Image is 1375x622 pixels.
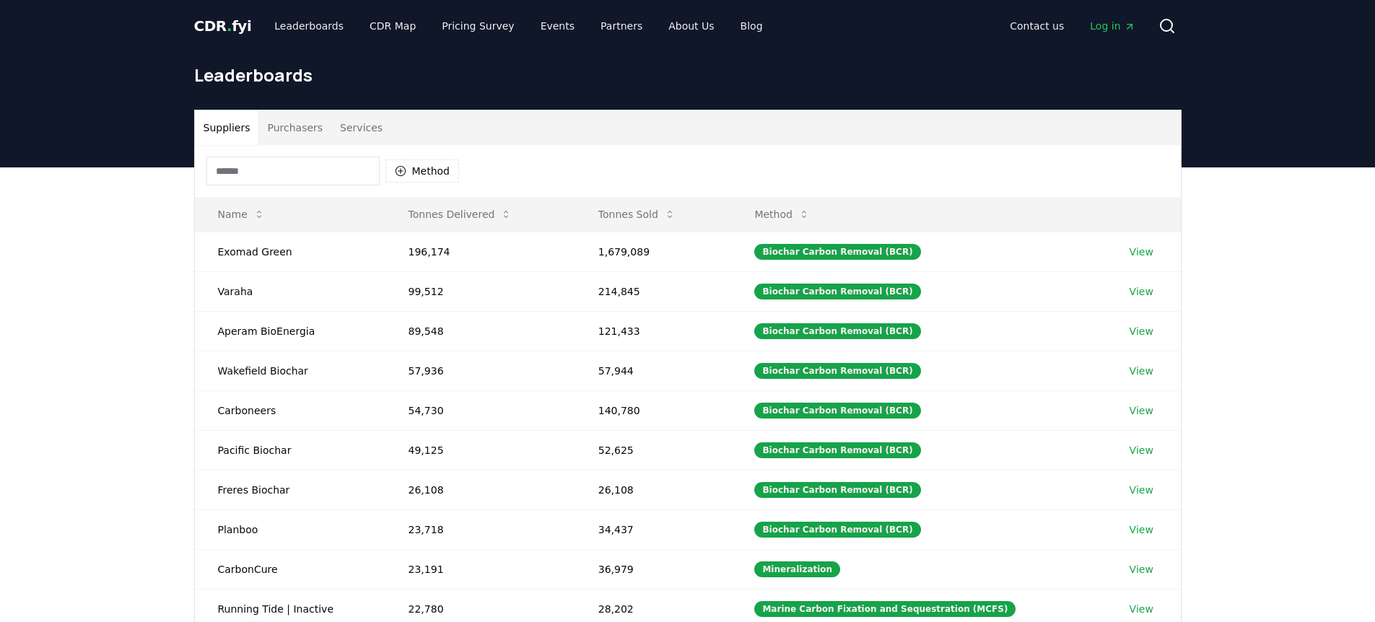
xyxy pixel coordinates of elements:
[575,509,732,549] td: 34,437
[1130,284,1153,299] a: View
[430,13,525,39] a: Pricing Survey
[754,482,920,498] div: Biochar Carbon Removal (BCR)
[385,509,575,549] td: 23,718
[575,351,732,390] td: 57,944
[575,549,732,589] td: 36,979
[385,430,575,470] td: 49,125
[195,271,385,311] td: Varaha
[1130,522,1153,537] a: View
[385,271,575,311] td: 99,512
[754,442,920,458] div: Biochar Carbon Removal (BCR)
[385,311,575,351] td: 89,548
[194,63,1182,87] h1: Leaderboards
[385,549,575,589] td: 23,191
[385,159,460,183] button: Method
[1090,19,1135,33] span: Log in
[194,17,252,35] span: CDR fyi
[195,351,385,390] td: Wakefield Biochar
[258,110,331,145] button: Purchasers
[1130,443,1153,457] a: View
[589,13,654,39] a: Partners
[195,549,385,589] td: CarbonCure
[1130,483,1153,497] a: View
[754,522,920,538] div: Biochar Carbon Removal (BCR)
[754,403,920,419] div: Biochar Carbon Removal (BCR)
[1130,403,1153,418] a: View
[195,232,385,271] td: Exomad Green
[1130,602,1153,616] a: View
[385,351,575,390] td: 57,936
[743,200,821,229] button: Method
[657,13,725,39] a: About Us
[1078,13,1146,39] a: Log in
[195,509,385,549] td: Planboo
[575,390,732,430] td: 140,780
[1130,245,1153,259] a: View
[575,470,732,509] td: 26,108
[1130,364,1153,378] a: View
[575,311,732,351] td: 121,433
[754,284,920,299] div: Biochar Carbon Removal (BCR)
[385,390,575,430] td: 54,730
[385,470,575,509] td: 26,108
[575,430,732,470] td: 52,625
[754,244,920,260] div: Biochar Carbon Removal (BCR)
[206,200,276,229] button: Name
[754,601,1016,617] div: Marine Carbon Fixation and Sequestration (MCFS)
[194,16,252,36] a: CDR.fyi
[754,363,920,379] div: Biochar Carbon Removal (BCR)
[1130,562,1153,577] a: View
[195,311,385,351] td: Aperam BioEnergia
[195,470,385,509] td: Freres Biochar
[195,390,385,430] td: Carboneers
[587,200,687,229] button: Tonnes Sold
[195,110,259,145] button: Suppliers
[358,13,427,39] a: CDR Map
[754,561,840,577] div: Mineralization
[397,200,524,229] button: Tonnes Delivered
[195,430,385,470] td: Pacific Biochar
[1130,324,1153,338] a: View
[754,323,920,339] div: Biochar Carbon Removal (BCR)
[529,13,586,39] a: Events
[575,271,732,311] td: 214,845
[227,17,232,35] span: .
[331,110,391,145] button: Services
[998,13,1075,39] a: Contact us
[998,13,1146,39] nav: Main
[575,232,732,271] td: 1,679,089
[263,13,355,39] a: Leaderboards
[263,13,774,39] nav: Main
[385,232,575,271] td: 196,174
[729,13,774,39] a: Blog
